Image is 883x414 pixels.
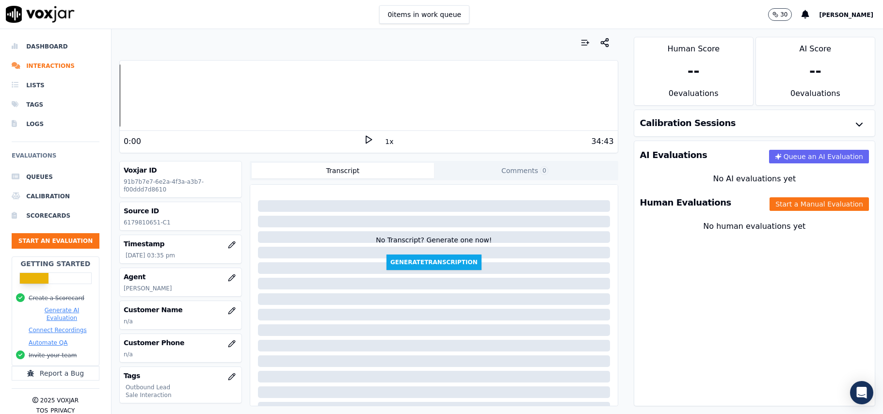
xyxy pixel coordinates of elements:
[252,163,434,178] button: Transcript
[124,350,238,358] p: n/a
[126,391,238,399] p: Sale Interaction
[386,255,482,270] button: GenerateTranscription
[640,119,736,127] h3: Calibration Sessions
[383,135,395,148] button: 1x
[780,11,787,18] p: 30
[12,206,99,225] a: Scorecards
[29,351,77,359] button: Invite your team
[20,259,90,269] h2: Getting Started
[634,37,753,55] div: Human Score
[12,37,99,56] a: Dashboard
[124,285,238,292] p: [PERSON_NAME]
[642,173,867,185] div: No AI evaluations yet
[768,8,802,21] button: 30
[640,198,731,207] h3: Human Evaluations
[12,114,99,134] a: Logs
[12,233,99,249] button: Start an Evaluation
[124,272,238,282] h3: Agent
[29,339,67,347] button: Automate QA
[640,151,707,159] h3: AI Evaluations
[124,305,238,315] h3: Customer Name
[124,136,141,147] div: 0:00
[124,318,238,325] p: n/a
[126,252,238,259] p: [DATE] 03:35 pm
[124,219,238,226] p: 6179810651-C1
[124,239,238,249] h3: Timestamp
[756,88,875,105] div: 0 evaluation s
[434,163,616,178] button: Comments
[756,37,875,55] div: AI Score
[124,338,238,348] h3: Customer Phone
[809,63,821,80] div: --
[540,166,549,175] span: 0
[29,326,87,334] button: Connect Recordings
[12,76,99,95] a: Lists
[29,294,84,302] button: Create a Scorecard
[769,150,869,163] button: Queue an AI Evaluation
[688,63,700,80] div: --
[40,397,79,404] p: 2025 Voxjar
[124,371,238,381] h3: Tags
[12,167,99,187] a: Queues
[634,88,753,105] div: 0 evaluation s
[642,221,867,255] div: No human evaluations yet
[591,136,613,147] div: 34:43
[770,197,869,211] button: Start a Manual Evaluation
[124,206,238,216] h3: Source ID
[124,178,238,193] p: 91b7b7e7-6e2a-4f3a-a3b7-f00ddd7d8610
[124,165,238,175] h3: Voxjar ID
[819,12,873,18] span: [PERSON_NAME]
[6,6,75,23] img: voxjar logo
[12,366,99,381] button: Report a Bug
[12,187,99,206] a: Calibration
[819,9,883,20] button: [PERSON_NAME]
[12,56,99,76] a: Interactions
[12,150,99,167] h6: Evaluations
[768,8,792,21] button: 30
[29,306,95,322] button: Generate AI Evaluation
[379,5,469,24] button: 0items in work queue
[376,235,492,255] div: No Transcript? Generate one now!
[12,95,99,114] a: Tags
[850,381,873,404] div: Open Intercom Messenger
[126,383,238,391] p: Outbound Lead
